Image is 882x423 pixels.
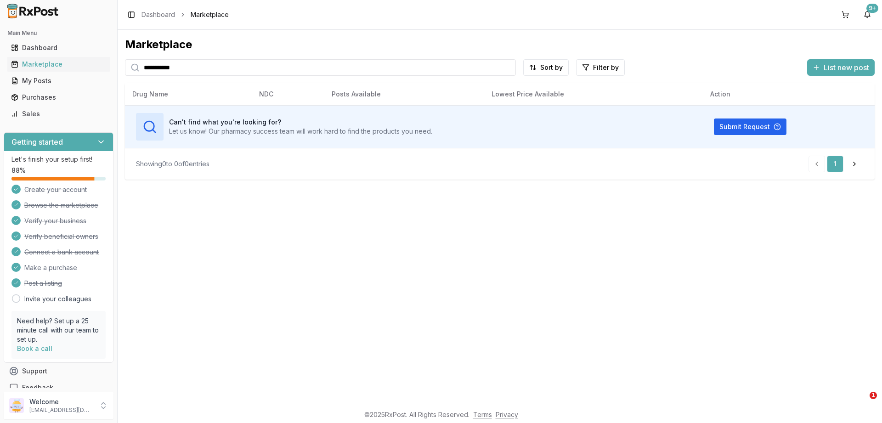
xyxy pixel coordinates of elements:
button: Purchases [4,90,113,105]
p: [EMAIL_ADDRESS][DOMAIN_NAME] [29,406,93,414]
a: Sales [7,106,110,122]
span: Post a listing [24,279,62,288]
span: Verify beneficial owners [24,232,98,241]
span: 1 [870,392,877,399]
span: Create your account [24,185,87,194]
div: 9+ [866,4,878,13]
button: My Posts [4,73,113,88]
span: Verify your business [24,216,86,226]
a: Invite your colleagues [24,294,91,304]
a: Privacy [496,411,518,418]
button: Sales [4,107,113,121]
span: Sort by [540,63,563,72]
a: Dashboard [7,39,110,56]
span: List new post [824,62,869,73]
span: Make a purchase [24,263,77,272]
div: Showing 0 to 0 of 0 entries [136,159,209,169]
button: Dashboard [4,40,113,55]
p: Need help? Set up a 25 minute call with our team to set up. [17,316,100,344]
button: Marketplace [4,57,113,72]
a: Marketplace [7,56,110,73]
div: Dashboard [11,43,106,52]
p: Let's finish your setup first! [11,155,106,164]
div: Marketplace [11,60,106,69]
span: Filter by [593,63,619,72]
a: My Posts [7,73,110,89]
iframe: Intercom live chat [851,392,873,414]
th: Action [703,83,875,105]
span: 88 % [11,166,26,175]
a: 1 [827,156,843,172]
button: Filter by [576,59,625,76]
th: Drug Name [125,83,252,105]
span: Connect a bank account [24,248,99,257]
a: List new post [807,64,875,73]
button: Sort by [523,59,569,76]
nav: breadcrumb [141,10,229,19]
div: Marketplace [125,37,875,52]
a: Book a call [17,344,52,352]
a: Terms [473,411,492,418]
nav: pagination [808,156,864,172]
th: Lowest Price Available [484,83,703,105]
div: My Posts [11,76,106,85]
th: NDC [252,83,324,105]
a: Dashboard [141,10,175,19]
button: Feedback [4,379,113,396]
h3: Getting started [11,136,63,147]
div: Sales [11,109,106,118]
p: Let us know! Our pharmacy success team will work hard to find the products you need. [169,127,432,136]
div: Purchases [11,93,106,102]
h2: Main Menu [7,29,110,37]
h3: Can't find what you're looking for? [169,118,432,127]
button: Support [4,363,113,379]
img: User avatar [9,398,24,413]
a: Purchases [7,89,110,106]
button: 9+ [860,7,875,22]
span: Browse the marketplace [24,201,98,210]
button: Submit Request [714,118,786,135]
img: RxPost Logo [4,4,62,18]
th: Posts Available [324,83,484,105]
span: Feedback [22,383,53,392]
a: Go to next page [845,156,864,172]
p: Welcome [29,397,93,406]
button: List new post [807,59,875,76]
span: Marketplace [191,10,229,19]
